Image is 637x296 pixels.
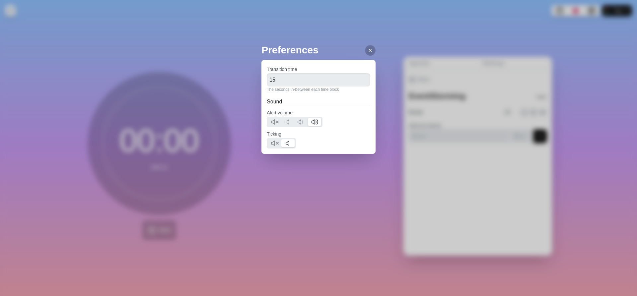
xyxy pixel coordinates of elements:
h2: Sound [267,98,370,106]
label: Alert volume [267,110,293,115]
label: Ticking [267,131,281,137]
p: The seconds in-between each time block [267,87,370,92]
label: Transition time [267,67,297,72]
h2: Preferences [261,42,376,57]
